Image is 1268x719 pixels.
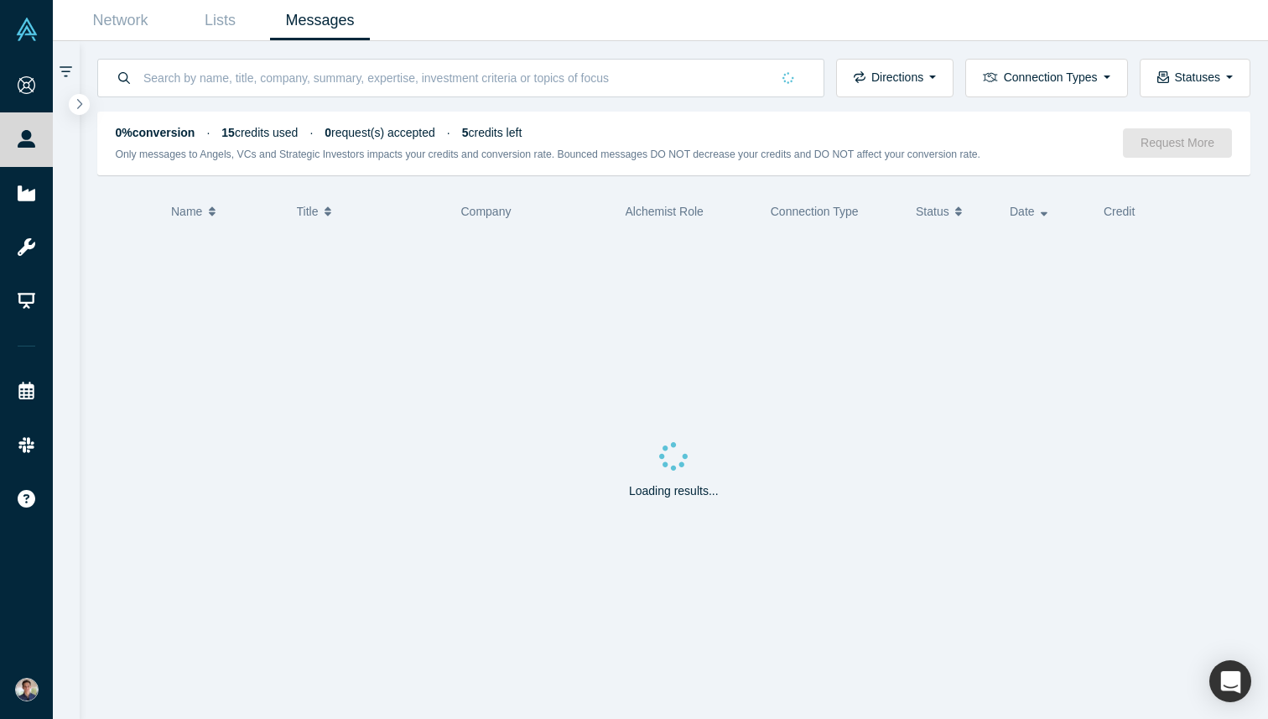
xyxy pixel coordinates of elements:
[70,1,170,40] a: Network
[206,126,210,139] span: ·
[447,126,450,139] span: ·
[171,194,202,229] span: Name
[836,59,954,97] button: Directions
[1010,194,1086,229] button: Date
[221,126,235,139] strong: 15
[221,126,298,139] span: credits used
[309,126,313,139] span: ·
[170,1,270,40] a: Lists
[462,126,522,139] span: credits left
[626,205,704,218] span: Alchemist Role
[462,126,469,139] strong: 5
[297,194,319,229] span: Title
[15,678,39,701] img: Andres Meiners's Account
[916,194,949,229] span: Status
[116,148,981,160] small: Only messages to Angels, VCs and Strategic Investors impacts your credits and conversion rate. Bo...
[270,1,370,40] a: Messages
[325,126,331,139] strong: 0
[965,59,1127,97] button: Connection Types
[1140,59,1250,97] button: Statuses
[1104,205,1135,218] span: Credit
[297,194,444,229] button: Title
[142,58,771,97] input: Search by name, title, company, summary, expertise, investment criteria or topics of focus
[325,126,435,139] span: request(s) accepted
[15,18,39,41] img: Alchemist Vault Logo
[771,205,859,218] span: Connection Type
[916,194,992,229] button: Status
[171,194,279,229] button: Name
[1010,194,1035,229] span: Date
[629,482,719,500] p: Loading results...
[461,205,512,218] span: Company
[116,126,195,139] strong: 0% conversion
